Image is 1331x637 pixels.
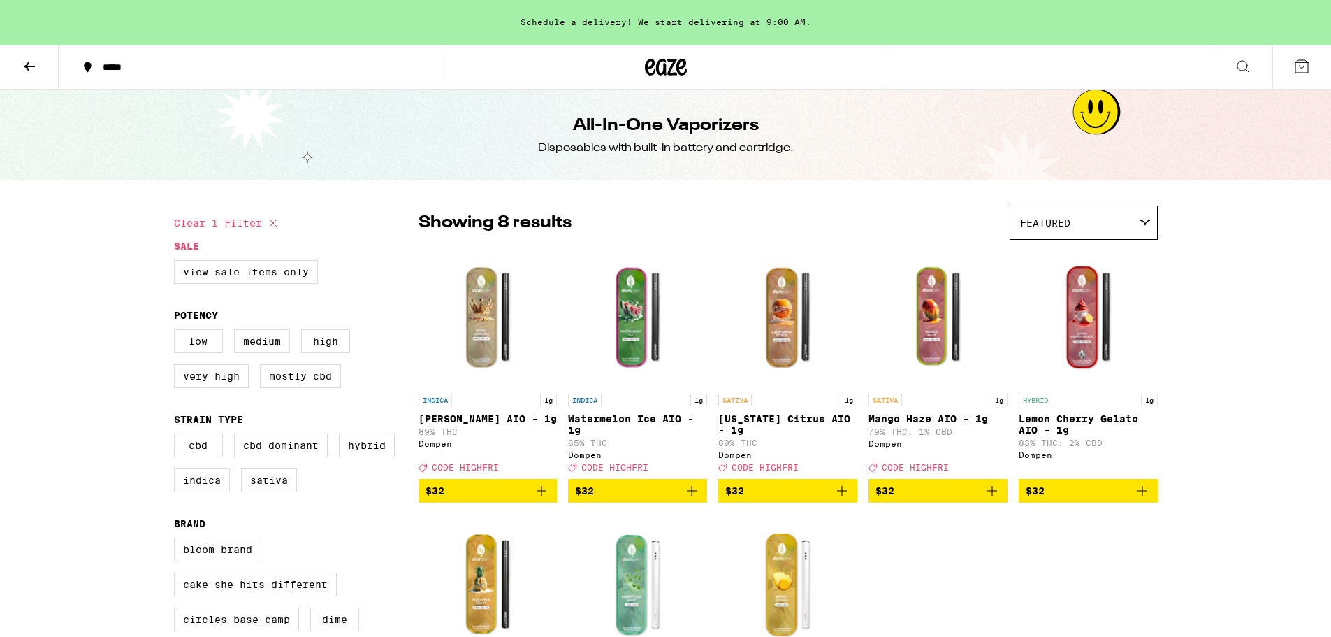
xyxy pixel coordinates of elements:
p: INDICA [568,394,602,406]
p: [US_STATE] Citrus AIO - 1g [718,413,857,436]
p: SATIVA [718,394,752,406]
button: Add to bag [1019,479,1158,503]
label: View Sale Items Only [174,260,318,284]
h1: All-In-One Vaporizers [573,114,759,138]
label: Bloom Brand [174,538,261,561]
label: Low [174,329,223,353]
p: 1g [991,394,1008,406]
span: CODE HIGHFRI [581,463,648,472]
label: Medium [234,329,290,353]
button: Add to bag [419,479,558,503]
button: Add to bag [718,479,857,503]
span: $32 [875,485,894,496]
label: Hybrid [339,434,395,457]
div: Dompen [868,439,1008,448]
button: Add to bag [868,479,1008,503]
p: 79% THC: 1% CBD [868,427,1008,436]
span: $32 [426,485,444,496]
p: HYBRID [1019,394,1052,406]
label: High [301,329,350,353]
p: 1g [690,394,707,406]
span: CODE HIGHFRI [882,463,949,472]
p: 1g [1141,394,1158,406]
span: CODE HIGHFRI [432,463,499,472]
div: Dompen [568,450,707,459]
p: Showing 8 results [419,211,572,235]
a: Open page for Lemon Cherry Gelato AIO - 1g from Dompen [1019,247,1158,479]
label: CBD Dominant [234,434,328,457]
p: 83% THC: 2% CBD [1019,438,1158,448]
p: 1g [540,394,557,406]
p: Lemon Cherry Gelato AIO - 1g [1019,413,1158,436]
button: Clear 1 filter [174,206,282,241]
img: Dompen - California Citrus AIO - 1g [718,247,857,387]
p: INDICA [419,394,452,406]
legend: Sale [174,241,199,252]
label: Cake She Hits Different [174,573,337,596]
label: CBD [174,434,223,457]
div: Dompen [718,450,857,459]
p: SATIVA [868,394,902,406]
label: Circles Base Camp [174,608,299,631]
span: $32 [725,485,744,496]
p: 1g [841,394,857,406]
a: Open page for King Louis XIII AIO - 1g from Dompen [419,247,558,479]
button: Add to bag [568,479,707,503]
a: Open page for Watermelon Ice AIO - 1g from Dompen [568,247,707,479]
label: DIME [310,608,359,631]
div: Dompen [1019,450,1158,459]
p: Watermelon Ice AIO - 1g [568,413,707,436]
img: Dompen - Watermelon Ice AIO - 1g [568,247,707,387]
img: Dompen - King Louis XIII AIO - 1g [419,247,558,387]
label: Mostly CBD [260,364,341,388]
a: Open page for California Citrus AIO - 1g from Dompen [718,247,857,479]
a: Open page for Mango Haze AIO - 1g from Dompen [868,247,1008,479]
p: [PERSON_NAME] AIO - 1g [419,413,558,424]
legend: Potency [174,310,218,321]
p: 89% THC [419,427,558,436]
legend: Strain Type [174,414,243,425]
div: Dompen [419,439,558,448]
span: $32 [575,485,594,496]
span: Featured [1020,217,1070,229]
span: $32 [1026,485,1045,496]
label: Sativa [241,468,297,492]
div: Disposables with built-in battery and cartridge. [538,141,794,156]
span: CODE HIGHFRI [732,463,799,472]
p: Mango Haze AIO - 1g [868,413,1008,424]
label: Very High [174,364,249,388]
p: 85% THC [568,438,707,448]
img: Dompen - Lemon Cherry Gelato AIO - 1g [1019,247,1158,387]
label: Indica [174,468,230,492]
p: 89% THC [718,438,857,448]
legend: Brand [174,518,205,529]
img: Dompen - Mango Haze AIO - 1g [868,247,1008,387]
